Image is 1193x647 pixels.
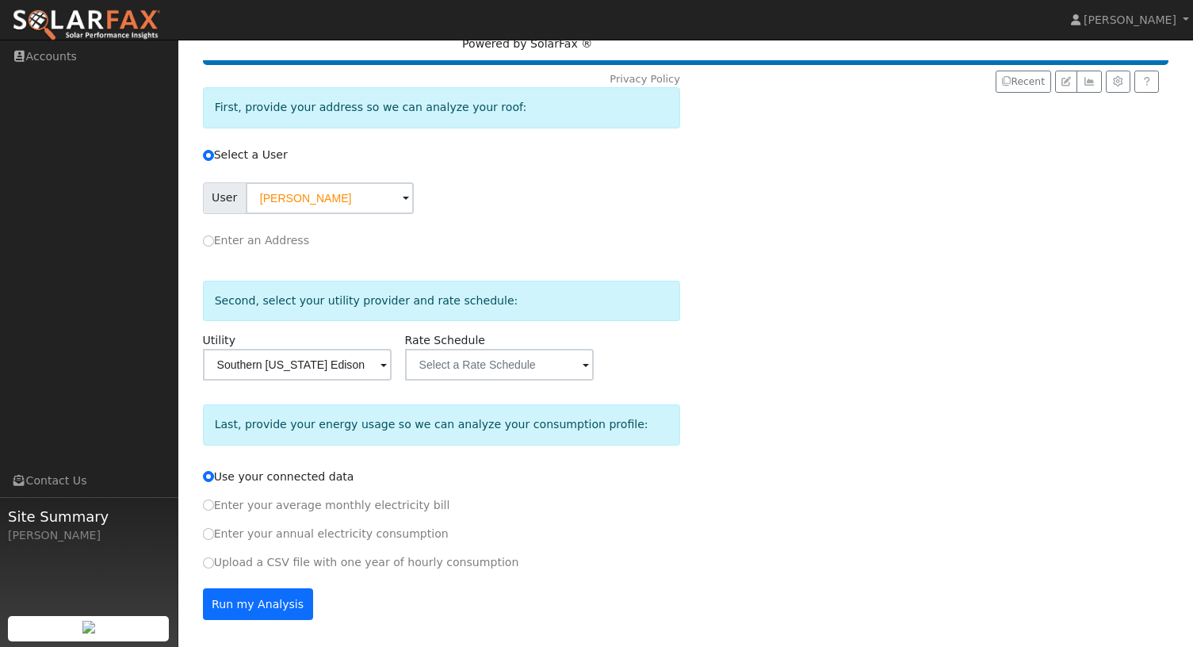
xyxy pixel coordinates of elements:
[82,621,95,634] img: retrieve
[203,87,680,128] div: First, provide your address so we can analyze your roof:
[12,9,161,42] img: SolarFax
[203,232,309,249] label: Enter an Address
[203,469,354,485] label: Use your connected data
[203,497,450,514] label: Enter your average monthly electricity bill
[203,526,449,542] label: Enter your annual electricity consumption
[203,588,313,620] button: Run my Analysis
[203,471,214,482] input: Use your connected data
[1084,13,1176,26] span: [PERSON_NAME]
[610,73,680,85] a: Privacy Policy
[203,528,214,539] input: Enter your annual electricity consumption
[203,235,214,247] input: Enter an Address
[1134,71,1159,93] a: Help Link
[203,500,214,511] input: Enter your average monthly electricity bill
[203,182,247,214] span: User
[8,506,170,527] span: Site Summary
[203,557,214,569] input: Upload a CSV file with one year of hourly consumption
[203,332,235,349] label: Utility
[405,349,594,381] input: Select a Rate Schedule
[405,334,485,346] span: Alias: None
[203,554,519,571] label: Upload a CSV file with one year of hourly consumption
[203,349,392,381] input: Select a Utility
[203,404,680,445] div: Last, provide your energy usage so we can analyze your consumption profile:
[1076,71,1101,93] button: Multi-Series Graph
[203,150,214,161] input: Select a User
[1055,71,1077,93] button: Edit User
[1106,71,1130,93] button: Settings
[203,147,288,163] label: Select a User
[8,527,170,544] div: [PERSON_NAME]
[996,71,1051,93] button: Recent
[203,281,680,321] div: Second, select your utility provider and rate schedule:
[246,182,414,214] input: Select a User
